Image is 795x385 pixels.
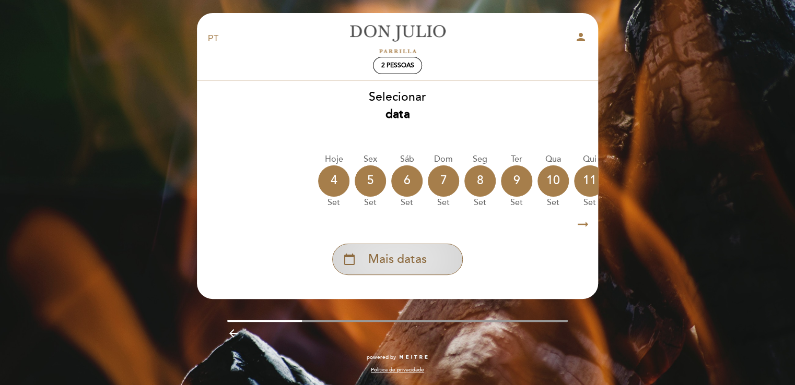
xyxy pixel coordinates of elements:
div: Sáb [391,153,423,165]
div: set [355,197,386,209]
div: Selecionar [196,89,599,123]
div: 8 [464,165,496,197]
span: powered by [367,354,396,361]
a: powered by [367,354,428,361]
div: 7 [428,165,459,197]
button: person [575,31,587,47]
div: set [501,197,532,209]
div: 4 [318,165,349,197]
b: data [385,107,410,122]
div: set [428,197,459,209]
span: 2 pessoas [381,62,414,69]
div: set [537,197,569,209]
i: calendar_today [343,250,356,268]
div: Hoje [318,153,349,165]
a: [PERSON_NAME] [332,25,463,53]
div: Qua [537,153,569,165]
a: Política de privacidade [371,366,424,374]
div: set [391,197,423,209]
div: Seg [464,153,496,165]
div: Qui [574,153,605,165]
i: arrow_right_alt [575,213,591,236]
div: 6 [391,165,423,197]
i: person [575,31,587,43]
div: 10 [537,165,569,197]
img: MEITRE [399,355,428,360]
div: Sex [355,153,386,165]
div: 11 [574,165,605,197]
div: Ter [501,153,532,165]
div: set [574,197,605,209]
i: arrow_backward [227,327,240,340]
span: Mais datas [368,251,427,268]
div: set [318,197,349,209]
div: Dom [428,153,459,165]
div: 9 [501,165,532,197]
div: set [464,197,496,209]
div: 5 [355,165,386,197]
